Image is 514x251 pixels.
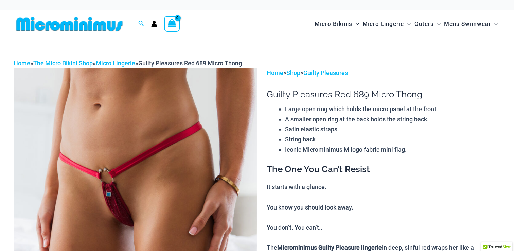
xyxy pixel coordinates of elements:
a: Guilty Pleasures [303,69,348,77]
b: Microminimus Guilty Pleasure lingerie [277,244,382,251]
img: MM SHOP LOGO FLAT [14,16,125,32]
span: Outers [414,15,434,33]
a: Account icon link [151,21,157,27]
a: Home [14,60,30,67]
a: OutersMenu ToggleMenu Toggle [413,14,442,34]
a: Micro LingerieMenu ToggleMenu Toggle [361,14,412,34]
span: Mens Swimwear [444,15,491,33]
span: Guilty Pleasures Red 689 Micro Thong [138,60,242,67]
span: Menu Toggle [404,15,411,33]
a: Home [267,69,283,77]
li: Large open ring which holds the micro panel at the front. [285,104,500,114]
span: Micro Bikinis [315,15,352,33]
li: Iconic Microminimus M logo fabric mini flag. [285,145,500,155]
span: » » » [14,60,242,67]
span: Micro Lingerie [362,15,404,33]
a: Micro Lingerie [96,60,135,67]
a: Search icon link [138,20,144,28]
h3: The One You Can’t Resist [267,164,500,175]
span: Menu Toggle [352,15,359,33]
span: Menu Toggle [491,15,498,33]
li: String back [285,134,500,145]
a: Mens SwimwearMenu ToggleMenu Toggle [442,14,499,34]
nav: Site Navigation [312,13,500,35]
a: Shop [286,69,300,77]
h1: Guilty Pleasures Red 689 Micro Thong [267,89,500,100]
span: Menu Toggle [434,15,441,33]
a: Micro BikinisMenu ToggleMenu Toggle [313,14,361,34]
li: A smaller open ring at the back holds the string back. [285,114,500,124]
li: Satin elastic straps. [285,124,500,134]
p: > > [267,68,500,78]
a: The Micro Bikini Shop [33,60,93,67]
a: View Shopping Cart, empty [164,16,180,32]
